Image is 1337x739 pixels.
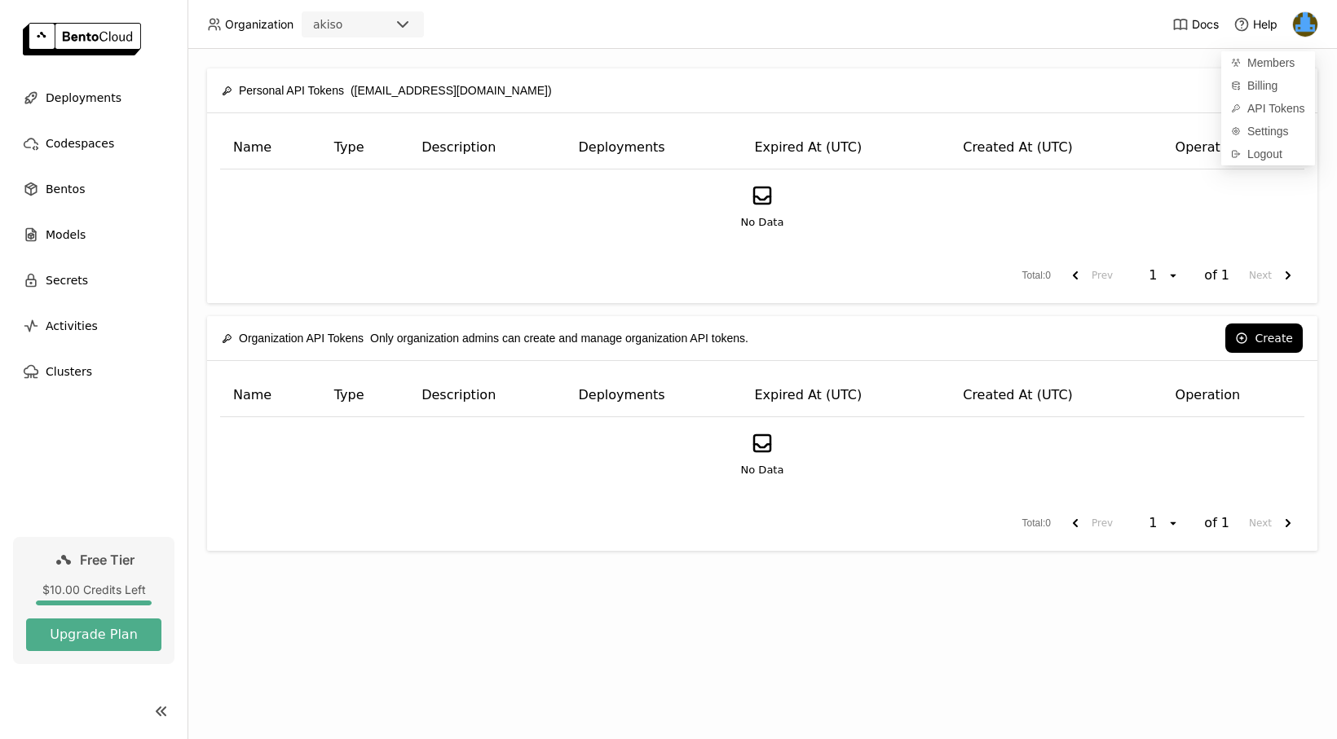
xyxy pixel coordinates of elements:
[950,374,1162,417] th: Created At (UTC)
[1247,147,1282,161] span: Logout
[46,225,86,244] span: Models
[344,17,346,33] input: Selected akiso.
[1242,508,1304,538] button: next page. current page 1 of 1
[220,126,321,169] th: Name
[313,16,342,33] div: akiso
[741,374,950,417] th: Expired At (UTC)
[1172,16,1219,33] a: Docs
[239,329,364,347] span: Organization API Tokens
[1163,374,1304,417] th: Operation
[1293,12,1317,37] img: nam uji
[1221,120,1315,143] a: Settings
[1247,124,1289,139] span: Settings
[950,126,1162,169] th: Created At (UTC)
[46,362,92,381] span: Clusters
[1247,55,1295,70] span: Members
[1242,261,1304,290] button: next page. current page 1 of 1
[1059,261,1119,290] button: previous page. current page 1 of 1
[13,127,174,160] a: Codespaces
[225,17,293,32] span: Organization
[13,81,174,114] a: Deployments
[46,134,114,153] span: Codespaces
[321,374,408,417] th: Type
[26,618,161,651] button: Upgrade Plan
[1163,126,1304,169] th: Operation
[408,126,565,169] th: Description
[1144,515,1167,531] div: 1
[1059,508,1119,538] button: previous page. current page 1 of 1
[1144,267,1167,284] div: 1
[1221,74,1315,97] a: Billing
[1247,101,1305,116] span: API Tokens
[1204,267,1229,284] span: of 1
[220,374,321,417] th: Name
[13,218,174,251] a: Models
[13,537,174,664] a: Free Tier$10.00 Credits LeftUpgrade Plan
[13,173,174,205] a: Bentos
[13,310,174,342] a: Activities
[1247,78,1277,93] span: Billing
[13,264,174,297] a: Secrets
[741,214,784,231] span: No Data
[46,88,121,108] span: Deployments
[80,552,135,568] span: Free Tier
[1167,517,1180,530] svg: open
[46,316,98,336] span: Activities
[222,73,552,108] div: ([EMAIL_ADDRESS][DOMAIN_NAME])
[741,462,784,478] span: No Data
[1221,97,1315,120] a: API Tokens
[1022,268,1051,284] span: Total : 0
[321,126,408,169] th: Type
[566,126,742,169] th: Deployments
[1204,515,1229,531] span: of 1
[222,321,748,355] div: Only organization admins can create and manage organization API tokens.
[1167,269,1180,282] svg: open
[23,23,141,55] img: logo
[13,355,174,388] a: Clusters
[26,583,161,597] div: $10.00 Credits Left
[1225,323,1303,353] button: Create
[1221,51,1315,74] a: Members
[1253,17,1277,32] span: Help
[1192,17,1219,32] span: Docs
[46,179,85,199] span: Bentos
[741,126,950,169] th: Expired At (UTC)
[1022,516,1051,531] span: Total : 0
[408,374,565,417] th: Description
[1221,143,1315,165] div: Logout
[46,271,88,290] span: Secrets
[1233,16,1277,33] div: Help
[566,374,742,417] th: Deployments
[239,81,344,99] span: Personal API Tokens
